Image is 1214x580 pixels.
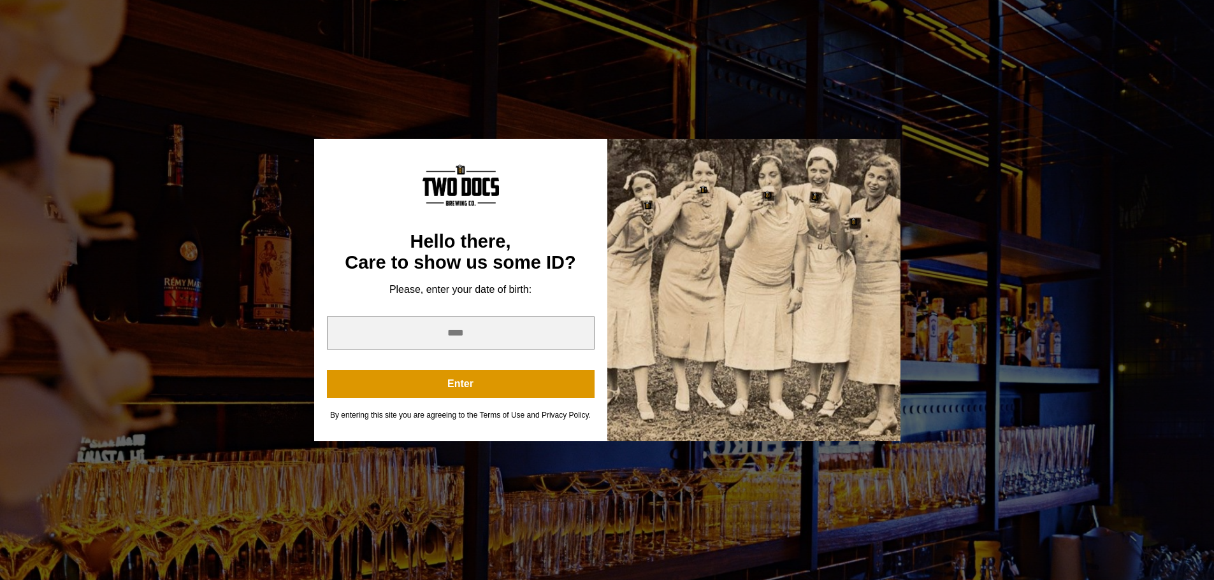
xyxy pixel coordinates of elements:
[423,164,499,206] img: Content Logo
[327,231,595,274] div: Hello there, Care to show us some ID?
[327,411,595,420] div: By entering this site you are agreeing to the Terms of Use and Privacy Policy.
[327,283,595,296] div: Please, enter your date of birth:
[327,316,595,350] input: year
[327,370,595,398] button: Enter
